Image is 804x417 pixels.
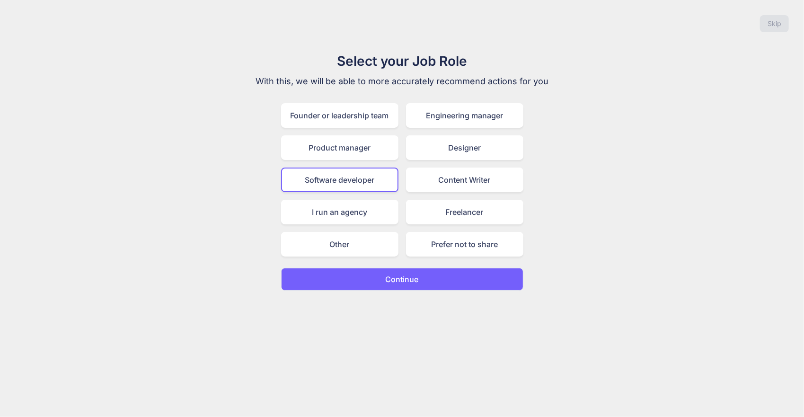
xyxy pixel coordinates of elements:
[281,268,523,291] button: Continue
[281,200,398,224] div: I run an agency
[243,75,561,88] p: With this, we will be able to more accurately recommend actions for you
[281,232,398,257] div: Other
[406,135,523,160] div: Designer
[406,232,523,257] div: Prefer not to share
[281,135,398,160] div: Product manager
[406,200,523,224] div: Freelancer
[243,51,561,71] h1: Select your Job Role
[760,15,789,32] button: Skip
[406,168,523,192] div: Content Writer
[281,168,398,192] div: Software developer
[406,103,523,128] div: Engineering manager
[281,103,398,128] div: Founder or leadership team
[386,274,419,285] p: Continue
